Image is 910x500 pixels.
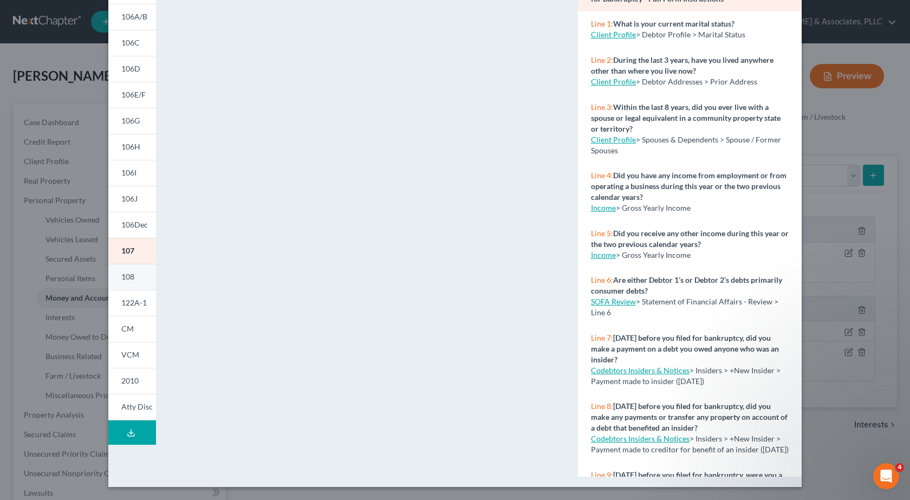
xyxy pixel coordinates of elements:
[591,203,616,212] a: Income
[591,102,613,112] span: Line 3:
[121,116,140,125] span: 106G
[108,238,156,264] a: 107
[108,290,156,316] a: 122A-1
[591,229,789,249] strong: Did you receive any other income during this year or the two previous calendar years?
[591,275,782,295] strong: Are either Debtor 1’s or Debtor 2’s debts primarily consumer debts?
[591,55,773,75] strong: During the last 3 years, have you lived anywhere other than where you live now?
[121,142,140,151] span: 106H
[108,212,156,238] a: 106Dec
[591,30,636,39] a: Client Profile
[591,434,690,443] a: Codebtors Insiders & Notices
[591,135,781,155] span: > Spouses & Dependents > Spouse / Former Spouses
[873,463,899,489] iframe: Intercom live chat
[591,171,613,180] span: Line 4:
[591,434,789,454] span: > Insiders > +New Insider > Payment made to creditor for benefit of an insider ([DATE])
[591,297,636,306] a: SOFA Review
[108,186,156,212] a: 106J
[121,324,134,333] span: CM
[108,82,156,108] a: 106E/F
[591,55,613,64] span: Line 2:
[591,135,636,144] a: Client Profile
[108,368,156,394] a: 2010
[591,171,786,202] strong: Did you have any income from employment or from operating a business during this year or the two ...
[591,401,788,432] strong: [DATE] before you filed for bankruptcy, did you make any payments or transfer any property on acc...
[108,160,156,186] a: 106I
[121,168,136,177] span: 106I
[636,77,757,86] span: > Debtor Addresses > Prior Address
[121,298,147,307] span: 122A-1
[108,134,156,160] a: 106H
[895,463,904,472] span: 4
[121,220,148,229] span: 106Dec
[121,12,147,21] span: 106A/B
[121,376,139,385] span: 2010
[108,342,156,368] a: VCM
[108,4,156,30] a: 106A/B
[591,297,778,317] span: > Statement of Financial Affairs - Review > Line 6
[591,470,613,479] span: Line 9:
[121,402,153,411] span: Atty Disc
[121,350,139,359] span: VCM
[108,108,156,134] a: 106G
[591,250,616,259] a: Income
[591,366,781,386] span: > Insiders > +New Insider > Payment made to insider ([DATE])
[108,316,156,342] a: CM
[121,272,134,281] span: 108
[121,64,140,73] span: 106D
[613,19,734,28] strong: What is your current marital status?
[121,90,146,99] span: 106E/F
[616,250,691,259] span: > Gross Yearly Income
[591,77,636,86] a: Client Profile
[591,366,690,375] a: Codebtors Insiders & Notices
[591,333,613,342] span: Line 7:
[121,38,140,47] span: 106C
[591,19,613,28] span: Line 1:
[591,102,781,133] strong: Within the last 8 years, did you ever live with a spouse or legal equivalent in a community prope...
[591,333,779,364] strong: [DATE] before you filed for bankruptcy, did you make a payment on a debt you owed anyone who was ...
[108,264,156,290] a: 108
[591,275,613,284] span: Line 6:
[591,229,613,238] span: Line 5:
[591,401,613,411] span: Line 8:
[108,30,156,56] a: 106C
[121,246,134,255] span: 107
[616,203,691,212] span: > Gross Yearly Income
[108,56,156,82] a: 106D
[108,394,156,420] a: Atty Disc
[121,194,138,203] span: 106J
[636,30,745,39] span: > Debtor Profile > Marital Status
